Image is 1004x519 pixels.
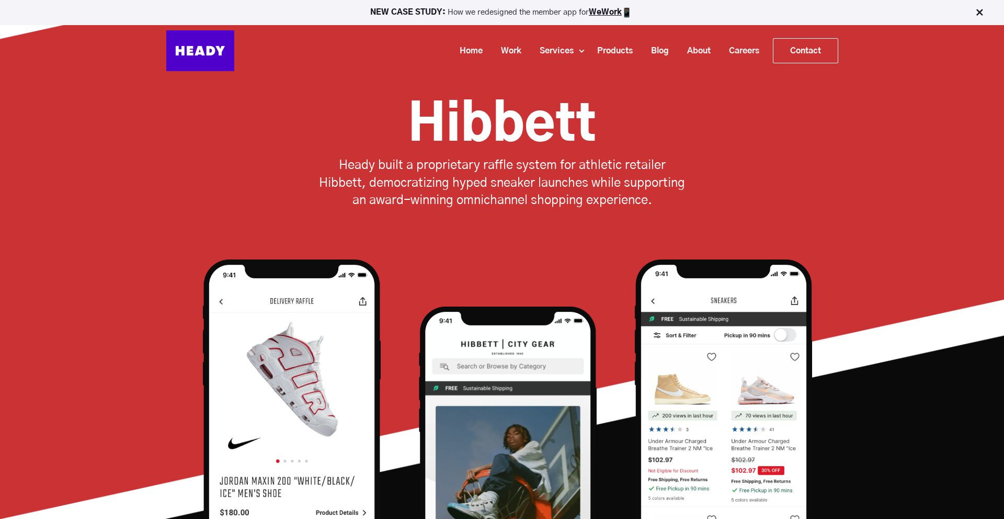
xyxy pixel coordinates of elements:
a: About [674,41,716,61]
img: Close Bar [974,7,985,18]
a: Products [584,41,638,61]
a: Careers [716,41,765,61]
a: Services [527,41,579,61]
a: Blog [638,41,674,61]
p: How we redesigned the member app for [5,7,999,18]
a: Home [447,41,488,61]
a: Work [488,41,527,61]
a: Contact [773,39,838,63]
p: Heady built a proprietary raffle system for athletic retailer Hibbett, democratizing hyped sneake... [316,157,688,210]
div: Navigation Menu [245,38,838,63]
strong: NEW CASE STUDY: [370,8,448,16]
a: WeWork [589,8,622,16]
img: Heady_Logo_Web-01 (1) [166,30,234,71]
img: app emoji [622,7,632,18]
h1: Hibbett [198,94,807,157]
